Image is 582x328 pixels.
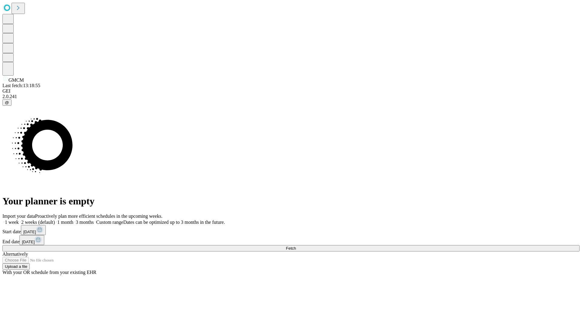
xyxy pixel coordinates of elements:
[2,94,580,99] div: 2.0.241
[35,214,162,219] span: Proactively plan more efficient schedules in the upcoming weeks.
[5,100,9,105] span: @
[2,235,580,245] div: End date
[2,88,580,94] div: GEI
[76,220,94,225] span: 3 months
[23,230,36,234] span: [DATE]
[21,225,46,235] button: [DATE]
[2,245,580,251] button: Fetch
[2,225,580,235] div: Start date
[5,220,19,225] span: 1 week
[2,196,580,207] h1: Your planner is empty
[2,251,28,257] span: Alternatively
[2,263,30,270] button: Upload a file
[2,83,40,88] span: Last fetch: 13:18:55
[2,214,35,219] span: Import your data
[8,77,24,83] span: GMCM
[19,235,44,245] button: [DATE]
[2,99,12,106] button: @
[57,220,73,225] span: 1 month
[21,220,55,225] span: 2 weeks (default)
[96,220,123,225] span: Custom range
[2,270,96,275] span: With your OR schedule from your existing EHR
[22,240,35,244] span: [DATE]
[123,220,225,225] span: Dates can be optimized up to 3 months in the future.
[286,246,296,251] span: Fetch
